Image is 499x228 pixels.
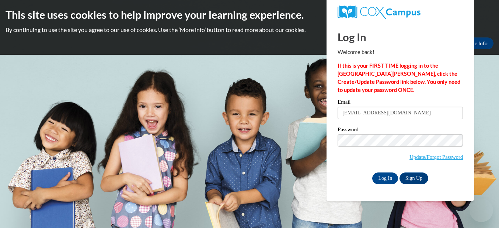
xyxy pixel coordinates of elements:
h1: Log In [338,29,463,44]
a: Sign Up [399,172,428,184]
p: By continuing to use the site you agree to our use of cookies. Use the ‘More info’ button to read... [6,26,493,34]
img: COX Campus [338,6,420,19]
p: Welcome back! [338,48,463,56]
a: COX Campus [338,6,463,19]
strong: If this is your FIRST TIME logging in to the [GEOGRAPHIC_DATA][PERSON_NAME], click the Create/Upd... [338,63,460,93]
h2: This site uses cookies to help improve your learning experience. [6,7,493,22]
label: Password [338,127,463,134]
iframe: Button to launch messaging window [470,199,493,222]
a: Update/Forgot Password [409,154,463,160]
label: Email [338,99,463,107]
input: Log In [372,172,398,184]
a: More Info [459,38,493,49]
